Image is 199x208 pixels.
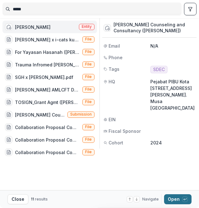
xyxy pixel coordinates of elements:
[70,112,92,117] span: Submission
[15,49,80,55] div: For Yayasan Hasanah ([PERSON_NAME]).pdf
[109,128,141,134] span: Fiscal Sponsor
[35,197,48,201] span: results
[15,74,73,81] div: SGH x [PERSON_NAME].pdf
[109,43,120,49] span: Email
[85,62,92,66] span: File
[15,149,80,156] div: Collaboration Proposal Community Intervention ICATS ([PERSON_NAME]).pdf
[109,139,123,146] span: Cohort
[150,78,195,111] p: Pejabat PIBU Kota [STREET_ADDRESS][PERSON_NAME]. Musa [GEOGRAPHIC_DATA]
[109,54,123,61] span: Phone
[85,37,92,41] span: File
[142,196,159,202] span: Navigate
[15,24,51,30] div: [PERSON_NAME]
[85,49,92,54] span: File
[85,125,92,129] span: File
[15,137,80,143] div: Collaboration Proposal Community Intervention TEGAS ([PERSON_NAME]).pdf
[31,197,34,201] span: 11
[85,100,92,104] span: File
[109,66,119,72] span: Tags
[109,78,115,85] span: HQ
[114,22,195,34] div: [PERSON_NAME] Counseling and Consultancy ([PERSON_NAME])
[164,194,192,204] button: Open
[15,112,65,118] div: [PERSON_NAME] Counseling and Consultancy ([PERSON_NAME]) -
[15,124,80,131] div: Collaboration Proposal Community Intervention ICATS ([PERSON_NAME]).pdf
[150,139,195,146] p: 2024
[184,3,197,15] button: toggle filters
[7,194,28,204] button: Close
[15,99,80,106] div: TOSIGN_Grant Agmt ([PERSON_NAME]).pdf
[150,43,195,49] p: N/A
[15,86,80,93] div: [PERSON_NAME] AMLCFT Declaration Form.pdf
[85,75,92,79] span: File
[85,150,92,154] span: File
[15,36,80,43] div: [PERSON_NAME] x i-cats kuching.pdf
[85,87,92,91] span: File
[15,61,80,68] div: Trauma Infromed [PERSON_NAME].mp4
[82,24,92,29] span: Entity
[153,67,165,72] span: SDEC
[109,116,116,123] span: EIN
[85,137,92,142] span: File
